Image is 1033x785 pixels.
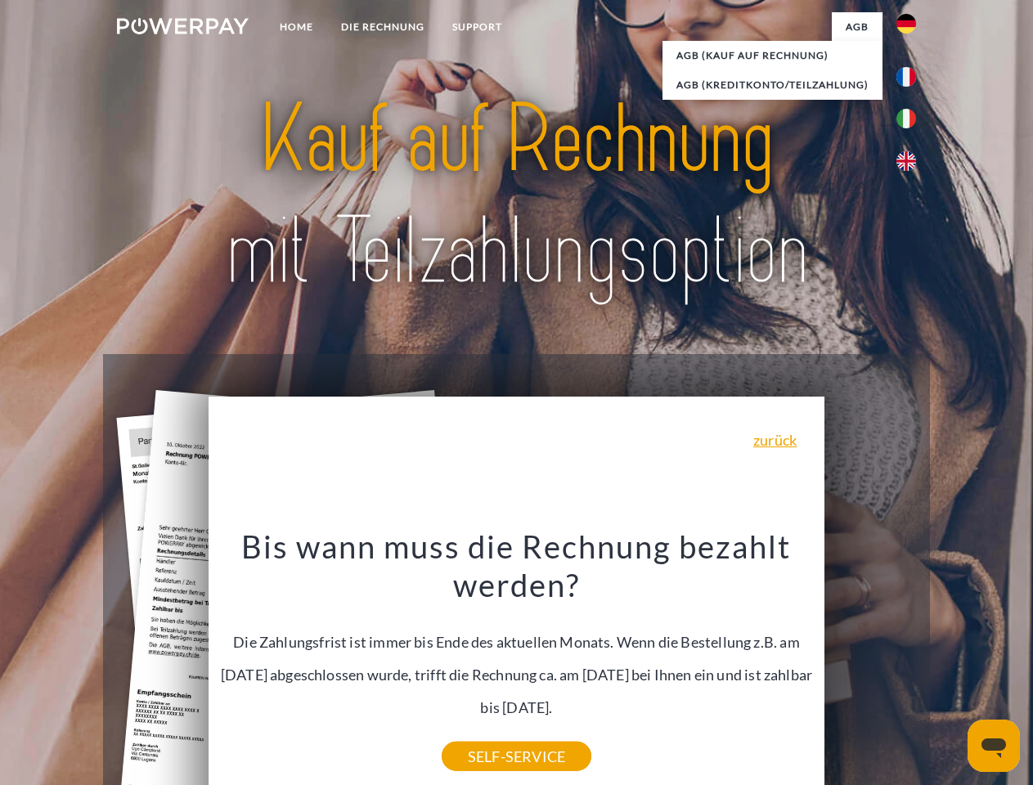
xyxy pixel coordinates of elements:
[896,151,916,171] img: en
[438,12,516,42] a: SUPPORT
[218,527,815,605] h3: Bis wann muss die Rechnung bezahlt werden?
[968,720,1020,772] iframe: Schaltfläche zum Öffnen des Messaging-Fensters
[117,18,249,34] img: logo-powerpay-white.svg
[327,12,438,42] a: DIE RECHNUNG
[442,742,591,771] a: SELF-SERVICE
[832,12,883,42] a: agb
[896,67,916,87] img: fr
[218,527,815,756] div: Die Zahlungsfrist ist immer bis Ende des aktuellen Monats. Wenn die Bestellung z.B. am [DATE] abg...
[753,433,797,447] a: zurück
[266,12,327,42] a: Home
[662,41,883,70] a: AGB (Kauf auf Rechnung)
[896,14,916,34] img: de
[896,109,916,128] img: it
[156,78,877,313] img: title-powerpay_de.svg
[662,70,883,100] a: AGB (Kreditkonto/Teilzahlung)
